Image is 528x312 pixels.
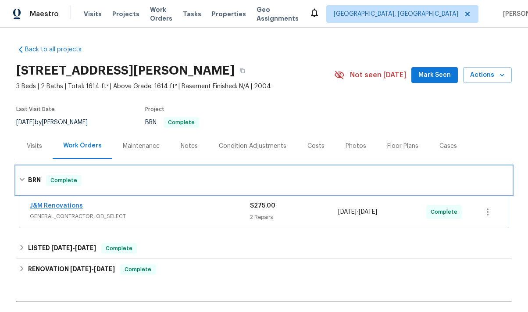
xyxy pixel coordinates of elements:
span: 3 Beds | 2 Baths | Total: 1614 ft² | Above Grade: 1614 ft² | Basement Finished: N/A | 2004 [16,82,334,91]
div: Condition Adjustments [219,142,286,151]
span: Last Visit Date [16,107,55,112]
span: Complete [121,265,155,274]
span: - [338,208,377,216]
h6: RENOVATION [28,264,115,275]
span: Actions [470,70,505,81]
span: BRN [145,119,199,126]
span: [DATE] [16,119,35,126]
span: - [70,266,115,272]
span: Properties [212,10,246,18]
span: Work Orders [150,5,172,23]
span: Not seen [DATE] [350,71,406,79]
div: 2 Repairs [250,213,338,222]
button: Copy Address [235,63,250,79]
span: [DATE] [359,209,377,215]
div: Visits [27,142,42,151]
span: [GEOGRAPHIC_DATA], [GEOGRAPHIC_DATA] [334,10,458,18]
span: Complete [102,244,136,253]
span: - [51,245,96,251]
div: Costs [307,142,325,151]
span: Tasks [183,11,201,17]
button: Actions [463,67,512,83]
div: Notes [181,142,198,151]
div: RENOVATION [DATE]-[DATE]Complete [16,259,512,280]
a: J&M Renovations [30,203,83,209]
span: [DATE] [94,266,115,272]
span: Complete [431,208,461,216]
button: Mark Seen [411,67,458,83]
span: [DATE] [70,266,91,272]
span: Project [145,107,164,112]
div: by [PERSON_NAME] [16,117,98,128]
div: Floor Plans [387,142,418,151]
span: Complete [164,120,198,125]
div: BRN Complete [16,166,512,194]
div: LISTED [DATE]-[DATE]Complete [16,238,512,259]
span: [DATE] [51,245,72,251]
div: Photos [346,142,366,151]
div: Work Orders [63,141,102,150]
span: [DATE] [75,245,96,251]
h6: LISTED [28,243,96,254]
a: Back to all projects [16,45,100,54]
span: $275.00 [250,203,275,209]
span: GENERAL_CONTRACTOR, OD_SELECT [30,212,250,221]
h2: [STREET_ADDRESS][PERSON_NAME] [16,66,235,75]
span: Maestro [30,10,59,18]
span: [DATE] [338,209,357,215]
span: Mark Seen [418,70,451,81]
span: Visits [84,10,102,18]
span: Projects [112,10,139,18]
span: Complete [47,176,81,185]
div: Cases [439,142,457,151]
span: Geo Assignments [257,5,299,23]
div: Maintenance [123,142,160,151]
h6: BRN [28,175,41,186]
